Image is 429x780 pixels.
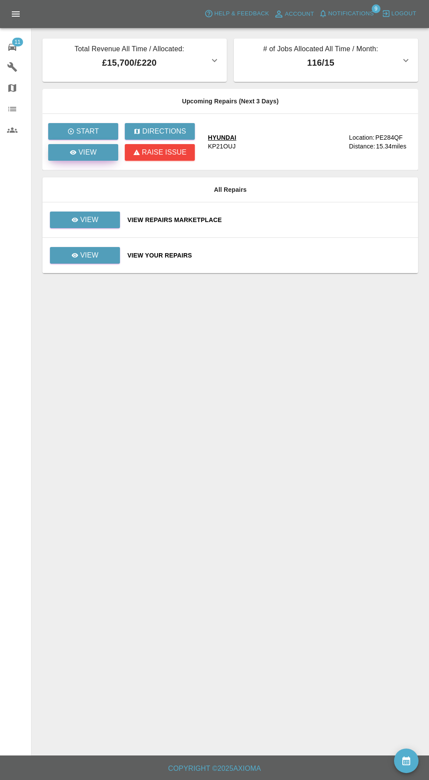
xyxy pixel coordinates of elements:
th: All Repairs [42,177,418,202]
button: Directions [125,123,195,140]
div: KP21OUJ [208,142,236,151]
div: Location: [349,133,374,142]
p: View [78,147,97,158]
button: Notifications [316,7,376,21]
span: 9 [372,4,380,13]
p: Total Revenue All Time / Allocated: [49,44,209,56]
span: Account [285,9,314,19]
h6: Copyright © 2025 Axioma [7,762,422,775]
button: Logout [380,7,418,21]
div: HYUNDAI [208,133,236,142]
p: Start [76,126,99,137]
a: View [50,212,120,228]
p: View [80,250,98,261]
button: Start [48,123,118,140]
a: View Your Repairs [127,251,411,260]
p: View [80,215,98,225]
p: # of Jobs Allocated All Time / Month: [241,44,401,56]
p: £15,700 / £220 [49,56,209,69]
span: 11 [12,38,23,46]
a: Location:PE284QFDistance:15.34miles [349,133,411,151]
p: 116 / 15 [241,56,401,69]
button: Open drawer [5,4,26,25]
span: Help & Feedback [214,9,269,19]
div: PE284QF [375,133,403,142]
a: View [49,251,120,258]
a: View [49,216,120,223]
div: 15.34 miles [376,142,411,151]
span: Notifications [328,9,374,19]
p: Directions [142,126,186,137]
a: HYUNDAIKP21OUJ [208,133,342,151]
p: Raise issue [142,147,186,158]
button: Raise issue [125,144,195,161]
span: Logout [391,9,416,19]
button: Help & Feedback [202,7,271,21]
a: View [50,247,120,264]
button: availability [394,748,418,773]
button: Total Revenue All Time / Allocated:£15,700/£220 [42,39,227,82]
th: Upcoming Repairs (Next 3 Days) [42,89,418,114]
a: Account [271,7,316,21]
button: # of Jobs Allocated All Time / Month:116/15 [234,39,418,82]
div: Distance: [349,142,375,151]
a: View Repairs Marketplace [127,215,411,224]
a: View [48,144,118,161]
